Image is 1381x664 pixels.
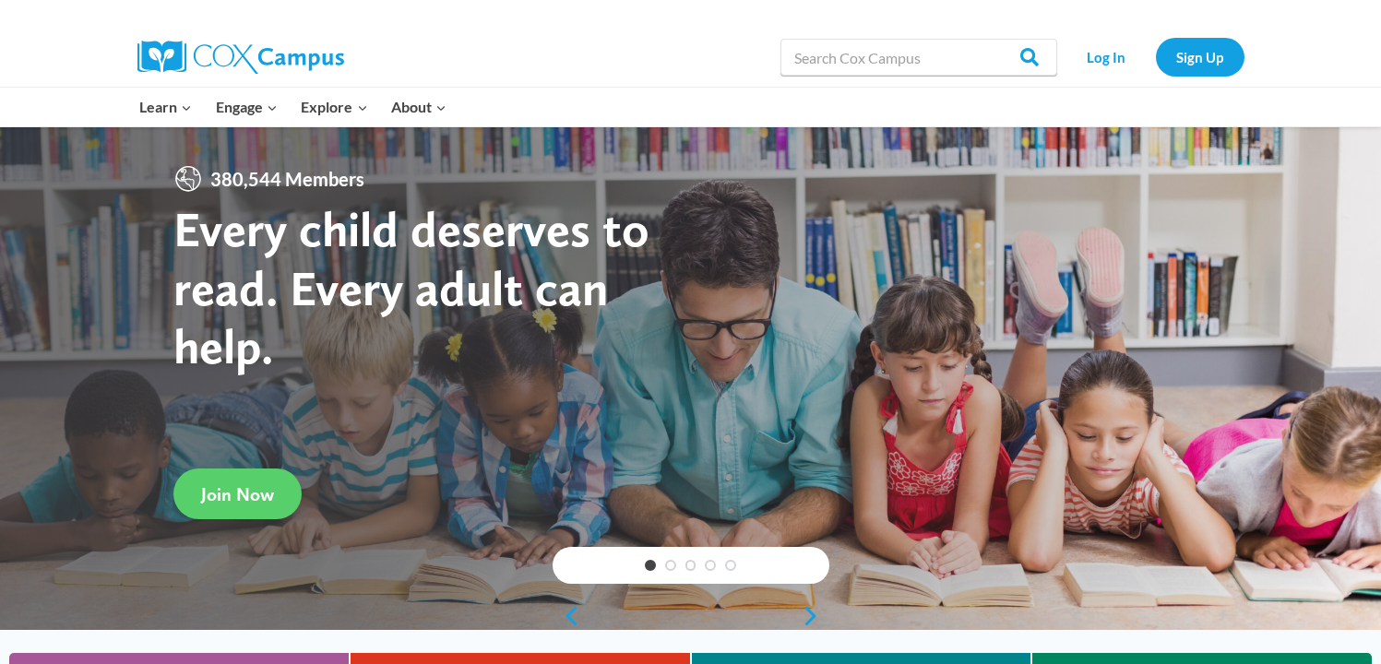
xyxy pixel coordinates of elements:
span: Engage [216,95,278,119]
a: previous [553,605,580,627]
a: Join Now [173,468,302,519]
span: 380,544 Members [203,164,372,194]
img: Cox Campus [137,41,344,74]
span: Explore [301,95,367,119]
a: Log In [1066,38,1147,76]
span: About [391,95,446,119]
a: 4 [705,560,716,571]
a: next [802,605,829,627]
a: 1 [645,560,656,571]
a: 2 [665,560,676,571]
a: Sign Up [1156,38,1244,76]
span: Learn [139,95,192,119]
strong: Every child deserves to read. Every adult can help. [173,199,649,375]
input: Search Cox Campus [780,39,1057,76]
a: 5 [725,560,736,571]
nav: Primary Navigation [128,88,458,126]
div: content slider buttons [553,598,829,634]
a: 3 [685,560,696,571]
span: Join Now [201,483,274,505]
nav: Secondary Navigation [1066,38,1244,76]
